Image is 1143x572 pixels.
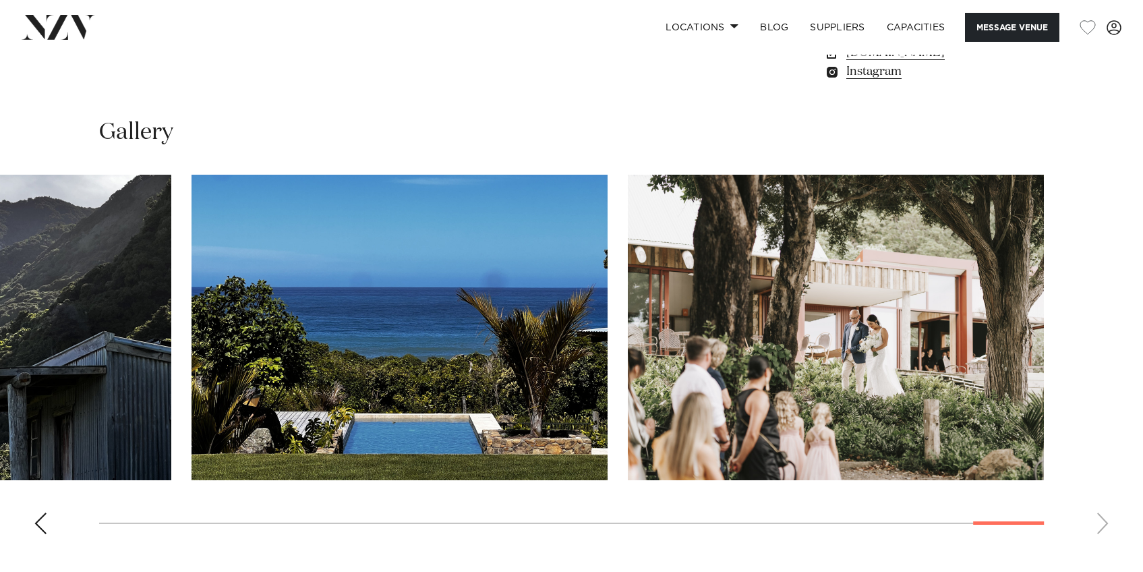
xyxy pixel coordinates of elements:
h2: Gallery [99,117,173,148]
a: BLOG [749,13,799,42]
a: Locations [655,13,749,42]
a: Capacities [876,13,956,42]
a: SUPPLIERS [799,13,875,42]
swiper-slide: 29 / 29 [628,175,1044,480]
a: Instagram [824,62,1044,81]
button: Message Venue [965,13,1059,42]
swiper-slide: 28 / 29 [192,175,608,480]
img: nzv-logo.png [22,15,95,39]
